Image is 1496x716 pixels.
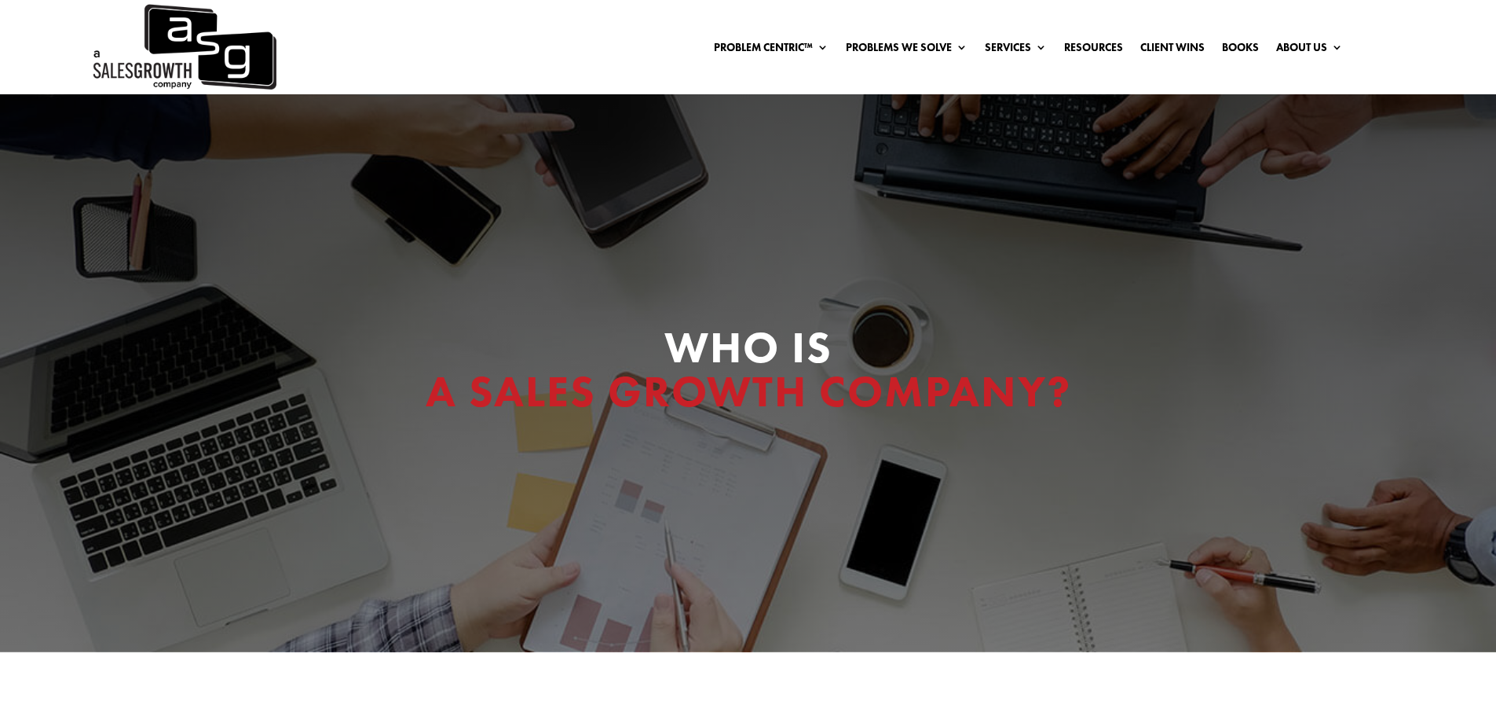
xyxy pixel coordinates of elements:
a: Services [985,42,1047,59]
span: A Sales Growth Company? [426,363,1071,420]
a: About Us [1276,42,1343,59]
a: Books [1222,42,1259,59]
h1: Who Is [324,325,1172,421]
a: Resources [1064,42,1123,59]
a: Problems We Solve [846,42,967,59]
a: Problem Centric™ [714,42,828,59]
a: Client Wins [1140,42,1205,59]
